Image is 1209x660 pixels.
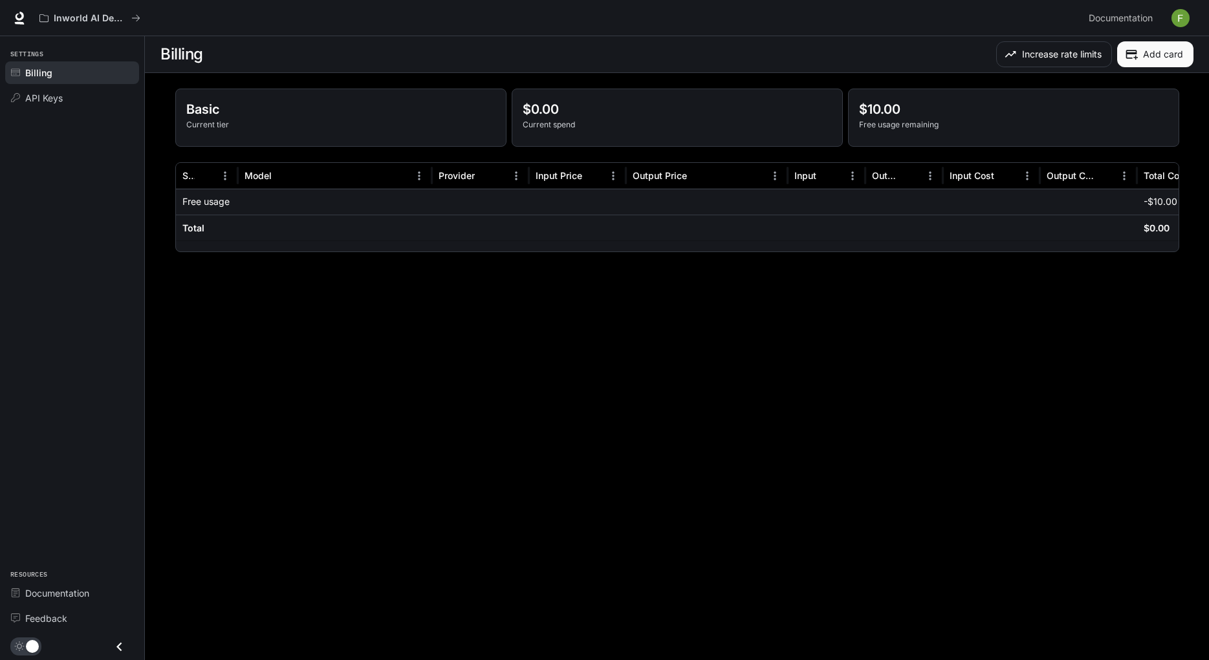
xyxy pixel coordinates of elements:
[1144,195,1177,208] p: -$10.00
[476,166,496,186] button: Sort
[920,166,940,186] button: Menu
[439,170,475,181] div: Provider
[182,170,195,181] div: Service
[182,195,230,208] p: Free usage
[34,5,146,31] button: All workspaces
[1084,5,1162,31] a: Documentation
[536,170,582,181] div: Input Price
[5,61,139,84] a: Billing
[182,222,204,235] h6: Total
[186,100,496,119] p: Basic
[105,633,134,660] button: Close drawer
[1089,10,1153,27] span: Documentation
[1144,170,1188,181] div: Total Cost
[196,166,215,186] button: Sort
[523,100,832,119] p: $0.00
[996,41,1112,67] button: Increase rate limits
[1144,222,1170,235] h6: $0.00
[1047,170,1094,181] div: Output Cost
[1115,166,1134,186] button: Menu
[523,119,832,131] p: Current spend
[859,119,1168,131] p: Free usage remaining
[245,170,272,181] div: Model
[765,166,785,186] button: Menu
[26,639,39,653] span: Dark mode toggle
[5,607,139,630] a: Feedback
[794,170,816,181] div: Input
[25,91,63,105] span: API Keys
[186,119,496,131] p: Current tier
[950,170,994,181] div: Input Cost
[1117,41,1193,67] button: Add card
[506,166,526,186] button: Menu
[5,582,139,604] a: Documentation
[1018,166,1037,186] button: Menu
[5,87,139,109] a: API Keys
[409,166,429,186] button: Menu
[25,612,67,625] span: Feedback
[160,41,203,67] h1: Billing
[25,66,52,80] span: Billing
[1171,9,1190,27] img: User avatar
[872,170,900,181] div: Output
[583,166,603,186] button: Sort
[688,166,708,186] button: Sort
[843,166,862,186] button: Menu
[633,170,687,181] div: Output Price
[54,13,126,24] p: Inworld AI Demos
[273,166,292,186] button: Sort
[215,166,235,186] button: Menu
[818,166,837,186] button: Sort
[859,100,1168,119] p: $10.00
[996,166,1015,186] button: Sort
[1095,166,1115,186] button: Sort
[25,586,89,600] span: Documentation
[604,166,623,186] button: Menu
[901,166,920,186] button: Sort
[1168,5,1193,31] button: User avatar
